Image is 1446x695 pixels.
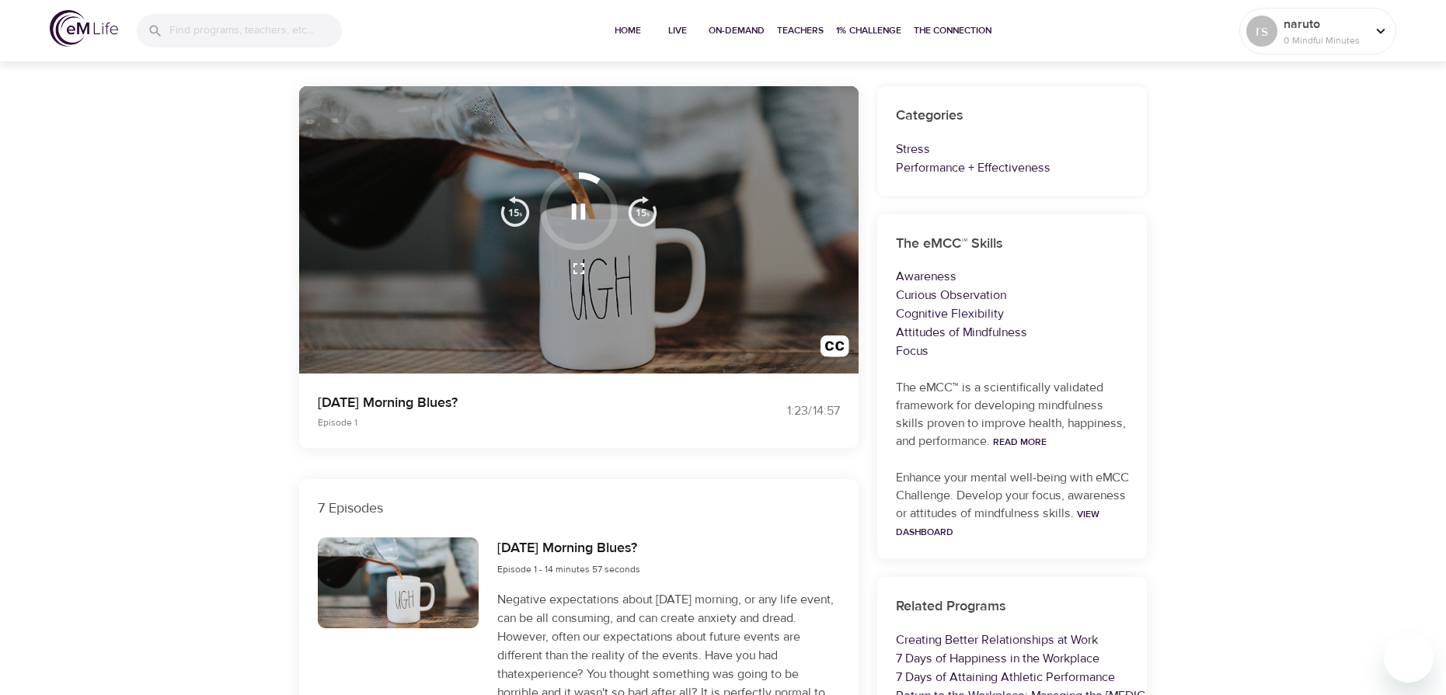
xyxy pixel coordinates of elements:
h6: Categories [896,105,1129,127]
span: The Connection [914,23,991,39]
span: Home [609,23,646,39]
p: Attitudes of Mindfulness [896,323,1129,342]
iframe: Button to launch messaging window [1384,633,1434,683]
button: Transcript/Closed Captions (c) [811,326,859,374]
p: naruto [1284,15,1366,33]
img: open_caption.svg [821,335,849,364]
p: 7 Episodes [318,498,840,519]
input: Find programs, teachers, etc... [169,14,342,47]
p: Focus [896,342,1129,360]
a: Creating Better Relationships at Work [896,632,1098,648]
h6: Related Programs [896,596,1129,618]
span: Teachers [777,23,824,39]
a: 7 Days of Attaining Athletic Performance [896,669,1115,685]
img: logo [50,10,118,47]
a: View Dashboard [896,508,1099,538]
a: 7 Days of Happiness in the Workplace [896,651,1099,666]
img: 15s_prev.svg [500,196,531,227]
p: Cognitive Flexibility [896,304,1129,323]
img: 15s_next.svg [627,196,658,227]
p: The eMCC™ is a scientifically validated framework for developing mindfulness skills proven to imp... [896,379,1129,450]
p: Stress [896,140,1129,158]
p: Enhance your mental well-being with eMCC Challenge. Develop your focus, awareness or attitudes of... [896,469,1129,540]
span: 1% Challenge [836,23,901,39]
h6: [DATE] Morning Blues? [497,537,640,560]
p: Performance + Effectiveness [896,158,1129,177]
p: Awareness [896,267,1129,286]
a: Read More [993,436,1047,448]
p: Curious Observation [896,286,1129,304]
h6: The eMCC™ Skills [896,233,1129,255]
span: Episode 1 - 14 minutes 57 seconds [497,563,640,575]
p: Episode 1 [318,415,705,429]
div: 1:23 / 14:57 [723,402,840,420]
span: On-Demand [709,23,765,39]
span: Live [659,23,696,39]
p: [DATE] Morning Blues? [318,392,705,413]
div: rs [1246,16,1277,47]
p: 0 Mindful Minutes [1284,33,1366,47]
